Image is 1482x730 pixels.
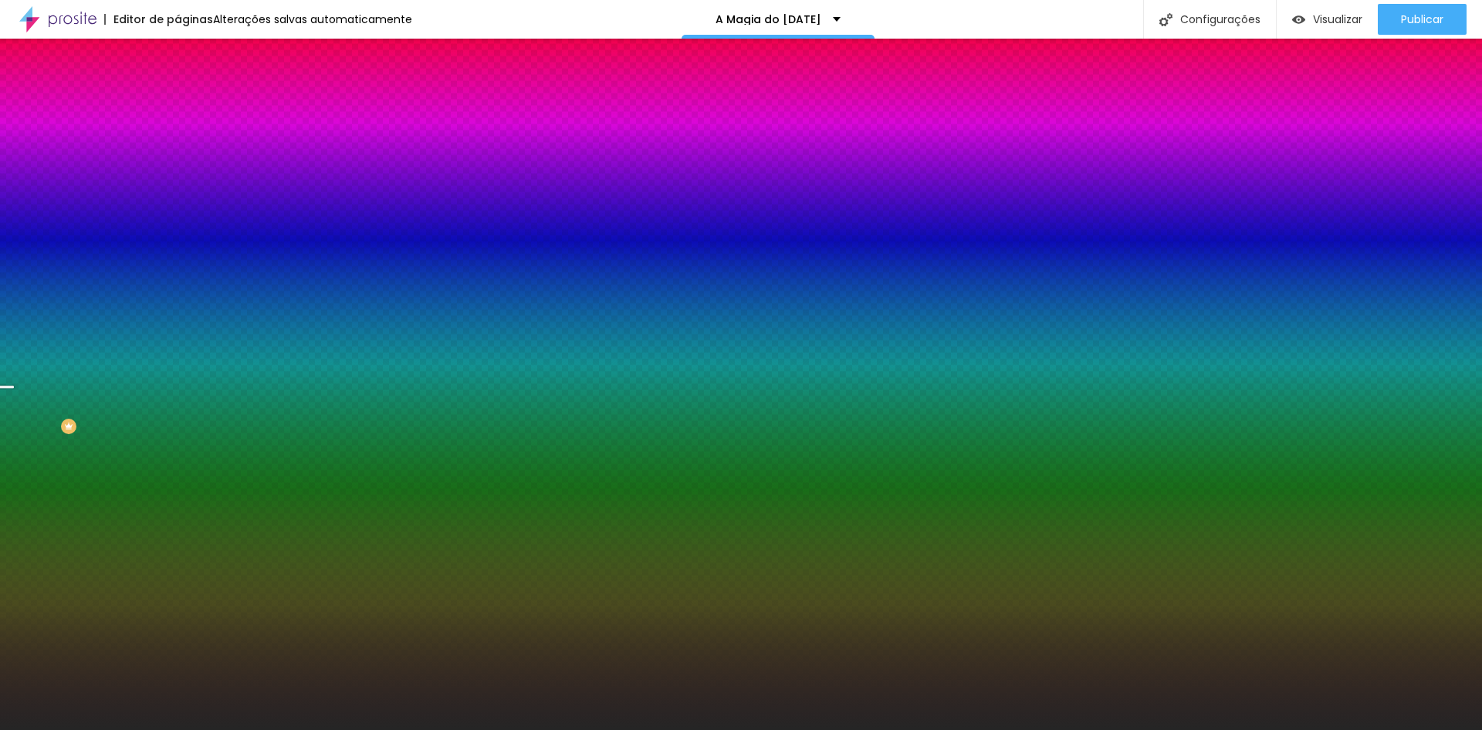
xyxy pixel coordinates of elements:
font: A Magia do [DATE] [716,12,821,27]
button: Publicar [1378,4,1467,35]
button: Visualizar [1277,4,1378,35]
font: Publicar [1401,12,1443,27]
font: Alterações salvas automaticamente [213,12,412,27]
font: Visualizar [1313,12,1362,27]
img: Ícone [1159,13,1172,26]
img: view-1.svg [1292,13,1305,26]
font: Editor de páginas [113,12,213,27]
font: Configurações [1180,12,1260,27]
